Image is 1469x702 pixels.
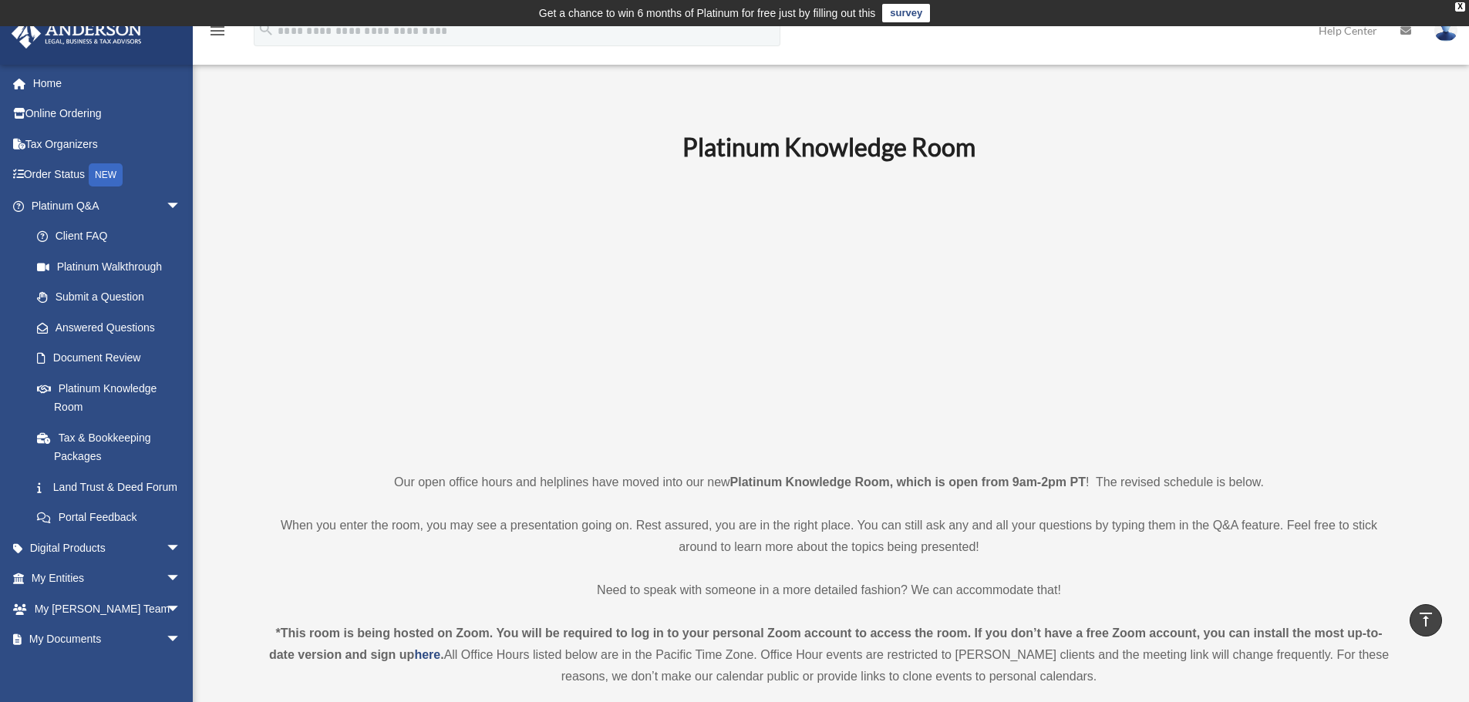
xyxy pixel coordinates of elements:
[269,626,1383,661] strong: *This room is being hosted on Zoom. You will be required to log in to your personal Zoom account ...
[414,648,440,661] a: here
[166,190,197,222] span: arrow_drop_down
[22,312,204,343] a: Answered Questions
[11,129,204,160] a: Tax Organizers
[11,190,204,221] a: Platinum Q&Aarrow_drop_down
[264,515,1394,558] p: When you enter the room, you may see a presentation going on. Rest assured, you are in the right ...
[539,4,876,22] div: Get a chance to win 6 months of Platinum for free just by filling out this
[1410,604,1442,637] a: vertical_align_top
[166,532,197,564] span: arrow_drop_down
[264,579,1394,601] p: Need to speak with someone in a more detailed fashion? We can accommodate that!
[882,4,930,22] a: survey
[166,624,197,656] span: arrow_drop_down
[1455,2,1465,12] div: close
[598,183,1060,443] iframe: 231110_Toby_KnowledgeRoom
[22,282,204,313] a: Submit a Question
[22,472,204,502] a: Land Trust & Deed Forum
[22,343,204,374] a: Document Review
[730,475,1086,489] strong: Platinum Knowledge Room, which is open from 9am-2pm PT
[22,373,197,422] a: Platinum Knowledge Room
[440,648,443,661] strong: .
[166,563,197,595] span: arrow_drop_down
[11,68,204,99] a: Home
[264,623,1394,687] div: All Office Hours listed below are in the Pacific Time Zone. Office Hour events are restricted to ...
[166,593,197,625] span: arrow_drop_down
[22,422,204,472] a: Tax & Bookkeeping Packages
[208,22,227,40] i: menu
[208,27,227,40] a: menu
[1417,610,1435,629] i: vertical_align_top
[7,18,147,49] img: Anderson Advisors Platinum Portal
[22,251,204,282] a: Platinum Walkthrough
[682,132,975,162] b: Platinum Knowledge Room
[258,21,275,38] i: search
[22,221,204,252] a: Client FAQ
[11,563,204,594] a: My Entitiesarrow_drop_down
[11,593,204,624] a: My [PERSON_NAME] Teamarrow_drop_down
[264,472,1394,493] p: Our open office hours and helplines have moved into our new ! The revised schedule is below.
[11,624,204,655] a: My Documentsarrow_drop_down
[1434,19,1457,42] img: User Pic
[11,532,204,563] a: Digital Productsarrow_drop_down
[89,163,123,186] div: NEW
[11,99,204,129] a: Online Ordering
[11,160,204,191] a: Order StatusNEW
[22,502,204,533] a: Portal Feedback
